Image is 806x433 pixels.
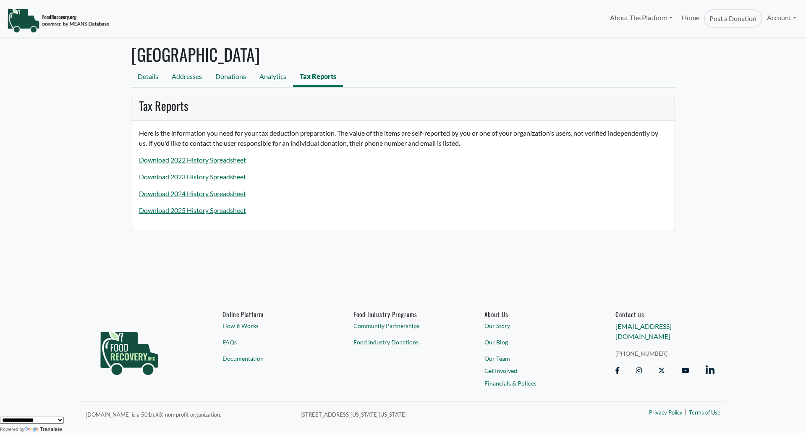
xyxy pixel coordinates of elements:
[689,409,720,417] a: Terms of Use
[7,8,109,33] img: NavigationLogo_FoodRecovery-91c16205cd0af1ed486a0f1a7774a6544ea792ac00100771e7dd3ec7c0e58e41.png
[615,323,672,341] a: [EMAIL_ADDRESS][DOMAIN_NAME]
[131,68,165,87] a: Details
[86,409,290,419] p: [DOMAIN_NAME] is a 501(c)(3) non-profit organization.
[605,9,677,26] a: About The Platform
[165,68,209,87] a: Addresses
[484,367,584,375] a: Get Involved
[353,322,453,331] a: Community Partnerships
[484,322,584,331] a: Our Story
[24,427,40,433] img: Google Translate
[222,310,322,318] h6: Online Platform
[139,206,246,214] a: Download 2025 History Spreadsheet
[615,349,714,358] a: [PHONE_NUMBER]
[222,322,322,331] a: How It Works
[484,338,584,346] a: Our Blog
[24,426,62,432] a: Translate
[649,409,683,417] a: Privacy Policy
[139,99,667,113] h3: Tax Reports
[615,310,714,318] h6: Contact us
[139,128,667,148] p: Here is the information you need for your tax deduction preparation. The value of the items are s...
[484,310,584,318] a: About Us
[139,156,246,164] a: Download 2022 History Spreadsheet
[293,68,343,87] a: Tax Reports
[139,173,246,181] a: Download 2023 History Spreadsheet
[484,354,584,363] a: Our Team
[704,9,762,28] a: Post a Donation
[92,310,167,390] img: food_recovery_green_logo-76242d7a27de7ed26b67be613a865d9c9037ba317089b267e0515145e5e51427.png
[677,9,704,28] a: Home
[484,379,584,388] a: Financials & Polices
[685,407,687,417] span: |
[222,354,322,363] a: Documentation
[209,68,253,87] a: Donations
[353,338,453,346] a: Food Industry Donations
[762,9,801,26] a: Account
[353,310,453,318] h6: Food Industry Programs
[253,68,293,87] a: Analytics
[139,189,246,197] a: Download 2024 History Spreadsheet
[222,338,322,346] a: FAQs
[301,409,559,419] p: [STREET_ADDRESS][US_STATE][US_STATE]
[131,44,675,64] h1: [GEOGRAPHIC_DATA]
